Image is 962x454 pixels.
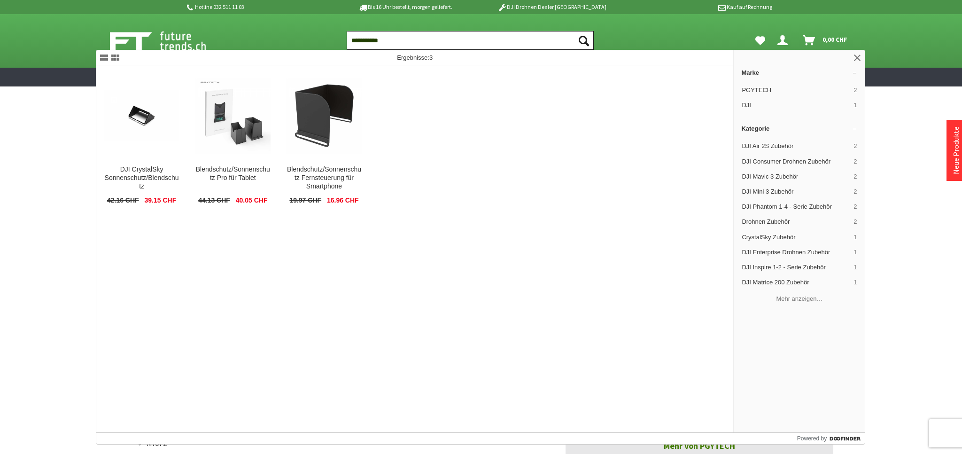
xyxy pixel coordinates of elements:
[853,86,857,94] span: 2
[853,142,857,150] span: 2
[185,1,332,13] p: Hotline 032 511 11 03
[625,1,772,13] p: Kauf auf Rechnung
[853,157,857,166] span: 2
[279,66,369,212] a: Blendschutz/Sonnenschutz Fernsteuerung für Smartphone Blendschutz/Sonnenschutz Fernsteuerung für ...
[853,263,857,272] span: 1
[797,433,865,444] a: Powered by
[853,188,857,196] span: 2
[145,196,177,205] span: 39.15 CHF
[742,157,850,166] span: DJI Consumer Drohnen Zubehör
[734,65,865,80] a: Marke
[951,126,961,174] a: Neue Produkte
[327,196,359,205] span: 16.96 CHF
[742,233,850,242] span: CrystalSky Zubehör
[429,54,433,61] span: 3
[479,1,625,13] p: DJI Drohnen Dealer [GEOGRAPHIC_DATA]
[853,278,857,287] span: 1
[742,172,850,181] span: DJI Mavic 3 Zubehör
[107,196,139,205] span: 42.16 CHF
[742,142,850,150] span: DJI Air 2S Zubehör
[286,165,362,191] div: Blendschutz/Sonnenschutz Fernsteuerung für Smartphone
[286,78,362,153] img: Blendschutz/Sonnenschutz Fernsteuerung für Smartphone
[742,203,850,211] span: DJI Phantom 1-4 - Serie Zubehör
[853,218,857,226] span: 2
[574,31,594,50] button: Suchen
[822,32,847,47] span: 0,00 CHF
[734,121,865,136] a: Kategorie
[187,66,278,212] a: Blendschutz/Sonnenschutz Pro für Tablet Blendschutz/Sonnenschutz Pro für Tablet 44.13 CHF 40.05 CHF
[104,165,179,191] div: DJI CrystalSky Sonnenschutz/Blendschutz
[742,218,850,226] span: Drohnen Zubehör
[774,31,795,50] a: Dein Konto
[853,248,857,257] span: 1
[195,78,271,153] img: Blendschutz/Sonnenschutz Pro für Tablet
[853,101,857,110] span: 1
[347,31,594,50] input: Produkt, Marke, Kategorie, EAN, Artikelnummer…
[104,90,179,141] img: DJI CrystalSky Sonnenschutz/Blendschutz
[96,66,187,212] a: DJI CrystalSky Sonnenschutz/Blendschutz DJI CrystalSky Sonnenschutz/Blendschutz 42.16 CHF 39.15 CHF
[751,31,770,50] a: Meine Favoriten
[236,196,268,205] span: 40.05 CHF
[853,172,857,181] span: 2
[198,196,230,205] span: 44.13 CHF
[742,86,850,94] span: PGYTECH
[195,165,271,182] div: Blendschutz/Sonnenschutz Pro für Tablet
[742,248,850,257] span: DJI Enterprise Drohnen Zubehör
[853,233,857,242] span: 1
[797,434,827,443] span: Powered by
[742,263,850,272] span: DJI Inspire 1-2 - Serie Zubehör
[397,54,433,61] span: Ergebnisse:
[289,196,321,205] span: 19.97 CHF
[737,291,861,306] button: Mehr anzeigen…
[110,29,227,53] img: Shop Futuretrends - zur Startseite wechseln
[742,101,850,110] span: DJI
[332,1,478,13] p: Bis 16 Uhr bestellt, morgen geliefert.
[853,203,857,211] span: 2
[742,188,850,196] span: DJI Mini 3 Zubehör
[742,278,850,287] span: DJI Matrice 200 Zubehör
[799,31,852,50] a: Warenkorb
